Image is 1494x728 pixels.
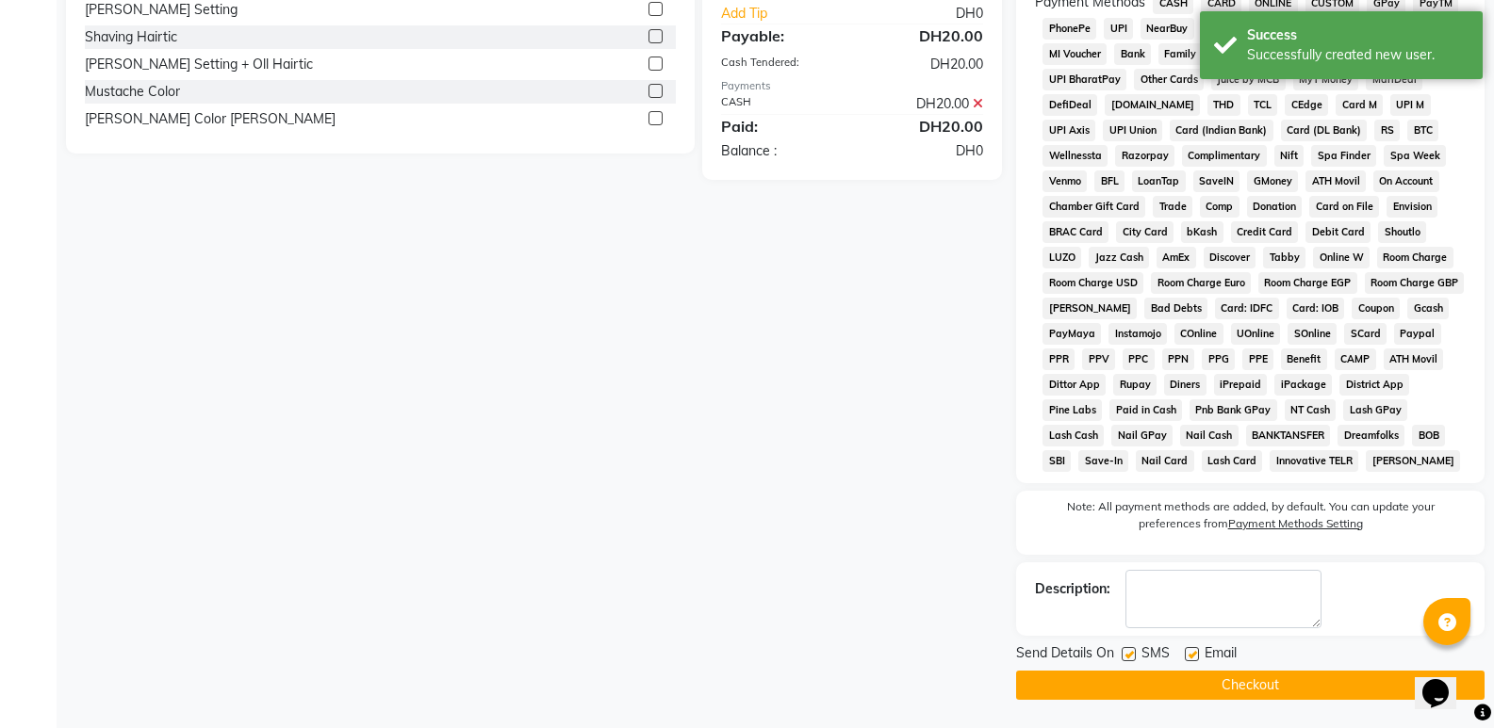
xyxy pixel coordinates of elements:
span: [PERSON_NAME] [1366,450,1460,472]
span: NT Cash [1285,399,1337,421]
iframe: chat widget [1415,653,1475,709]
span: ATH Movil [1305,170,1366,192]
span: Send Details On [1016,643,1114,667]
div: Successfully created new user. [1247,45,1469,65]
span: City Card [1116,221,1174,243]
span: Lash Cash [1043,425,1104,446]
span: [PERSON_NAME] [1043,298,1137,319]
span: On Account [1373,170,1439,192]
span: Card (DL Bank) [1281,120,1368,141]
span: LoanTap [1132,170,1186,192]
div: CASH [707,94,852,114]
span: Juice by MCB [1211,69,1286,90]
span: UPI BharatPay [1043,69,1126,90]
div: Description: [1035,579,1110,599]
label: Note: All payment methods are added, by default. You can update your preferences from [1035,498,1466,540]
span: BOB [1412,425,1445,446]
span: Dreamfolks [1338,425,1404,446]
span: LUZO [1043,247,1081,268]
span: Paid in Cash [1109,399,1182,421]
span: Donation [1247,196,1303,218]
span: Bad Debts [1144,298,1207,319]
span: RS [1374,120,1400,141]
span: PPE [1242,348,1273,370]
span: BTC [1407,120,1438,141]
div: Cash Tendered: [707,55,852,74]
span: PPV [1082,348,1115,370]
span: Jazz Cash [1089,247,1149,268]
span: Instamojo [1108,323,1167,345]
span: Rupay [1113,374,1157,396]
span: Shoutlo [1378,221,1426,243]
span: PPN [1162,348,1195,370]
span: THD [1207,94,1240,116]
span: CAMP [1335,348,1376,370]
span: Nift [1274,145,1305,167]
span: PPR [1043,348,1075,370]
span: Other Cards [1134,69,1204,90]
span: Debit Card [1305,221,1371,243]
div: DH20.00 [852,94,997,114]
span: Card (Indian Bank) [1170,120,1273,141]
span: SaveIN [1193,170,1240,192]
span: Pnb Bank GPay [1190,399,1277,421]
span: MyT Money [1293,69,1359,90]
span: Trade [1153,196,1192,218]
span: Innovative TELR [1270,450,1358,472]
span: Card: IOB [1287,298,1345,319]
span: Envision [1387,196,1437,218]
span: Venmo [1043,170,1087,192]
div: Shaving Hairtic [85,27,177,47]
span: AmEx [1157,247,1196,268]
span: Credit Card [1231,221,1299,243]
span: NearBuy [1141,18,1194,40]
a: Add Tip [707,4,877,24]
div: DH20.00 [852,55,997,74]
span: Card M [1336,94,1383,116]
span: bKash [1181,221,1223,243]
span: Tabby [1263,247,1305,268]
span: Razorpay [1115,145,1174,167]
span: Room Charge GBP [1365,272,1465,294]
span: Discover [1204,247,1256,268]
span: MariDeal [1366,69,1422,90]
span: Room Charge EGP [1258,272,1357,294]
span: BANKTANSFER [1246,425,1331,446]
span: DefiDeal [1043,94,1097,116]
div: [PERSON_NAME] Setting + Oll Hairtic [85,55,313,74]
span: PhonePe [1043,18,1096,40]
span: SCard [1344,323,1387,345]
div: Payments [721,78,983,94]
span: Lash Card [1202,450,1263,472]
div: [PERSON_NAME] Color [PERSON_NAME] [85,109,336,129]
div: DH20.00 [852,24,997,47]
div: Balance : [707,141,852,161]
span: Save-In [1078,450,1128,472]
span: Gcash [1407,298,1449,319]
span: Nail Cash [1180,425,1239,446]
span: Card on File [1309,196,1379,218]
span: Lash GPay [1343,399,1407,421]
div: DH20.00 [852,115,997,138]
span: Spa Finder [1311,145,1376,167]
span: ATH Movil [1384,348,1444,370]
span: UPI Union [1103,120,1162,141]
span: Bank [1114,43,1151,65]
span: Pine Labs [1043,399,1102,421]
span: SMS [1141,643,1170,667]
span: Comp [1200,196,1240,218]
span: iPrepaid [1214,374,1268,396]
span: iPackage [1274,374,1332,396]
span: SOnline [1288,323,1337,345]
span: TCL [1248,94,1278,116]
span: PPC [1123,348,1155,370]
span: GMoney [1247,170,1298,192]
div: Mustache Color [85,82,180,102]
span: UOnline [1231,323,1281,345]
span: [DOMAIN_NAME] [1105,94,1200,116]
span: Room Charge Euro [1151,272,1251,294]
span: BRAC Card [1043,221,1108,243]
span: Card: IDFC [1215,298,1279,319]
span: Online W [1313,247,1370,268]
span: COnline [1174,323,1223,345]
